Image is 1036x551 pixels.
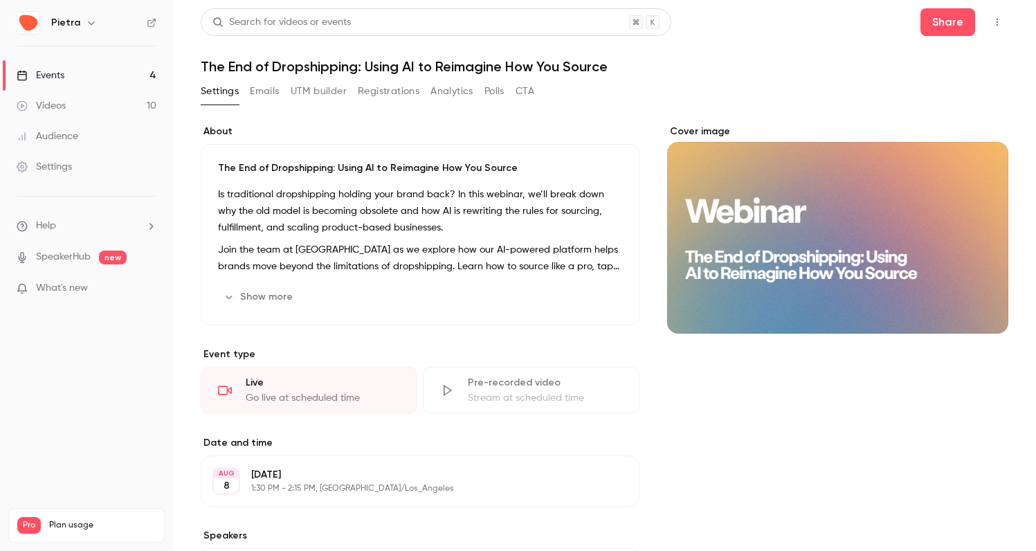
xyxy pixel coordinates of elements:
[218,186,622,236] p: Is traditional dropshipping holding your brand back? In this webinar, we’ll break down why the ol...
[17,534,44,546] p: Videos
[218,242,622,275] p: Join the team at [GEOGRAPHIC_DATA] as we explore how our AI-powered platform helps brands move be...
[201,529,639,543] label: Speakers
[218,161,622,175] p: The End of Dropshipping: Using AI to Reimagine How You Source
[17,160,72,174] div: Settings
[214,469,239,478] div: AUG
[36,219,56,233] span: Help
[17,12,39,34] img: Pietra
[516,80,534,102] button: CTA
[358,80,419,102] button: Registrations
[667,125,1008,138] label: Cover image
[51,16,80,30] h6: Pietra
[99,251,127,264] span: new
[291,80,347,102] button: UTM builder
[126,536,134,544] span: 10
[201,347,639,361] p: Event type
[201,436,639,450] label: Date and time
[17,517,41,534] span: Pro
[201,58,1008,75] h1: The End of Dropshipping: Using AI to Reimagine How You Source
[17,219,156,233] li: help-dropdown-opener
[970,295,997,323] button: cover-image
[49,520,156,531] span: Plan usage
[920,8,975,36] button: Share
[201,80,239,102] button: Settings
[667,125,1008,334] section: Cover image
[17,129,78,143] div: Audience
[201,367,417,414] div: LiveGo live at scheduled time
[36,250,91,264] a: SpeakerHub
[468,376,622,390] div: Pre-recorded video
[246,376,400,390] div: Live
[140,282,156,295] iframe: Noticeable Trigger
[423,367,639,414] div: Pre-recorded videoStream at scheduled time
[36,281,88,296] span: What's new
[218,286,301,308] button: Show more
[251,483,566,494] p: 1:30 PM - 2:15 PM, [GEOGRAPHIC_DATA]/Los_Angeles
[468,391,622,405] div: Stream at scheduled time
[17,99,66,113] div: Videos
[201,125,639,138] label: About
[484,80,505,102] button: Polls
[430,80,473,102] button: Analytics
[212,15,351,30] div: Search for videos or events
[250,80,279,102] button: Emails
[224,479,230,493] p: 8
[126,534,156,546] p: / 300
[17,69,64,82] div: Events
[246,391,400,405] div: Go live at scheduled time
[251,468,566,482] p: [DATE]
